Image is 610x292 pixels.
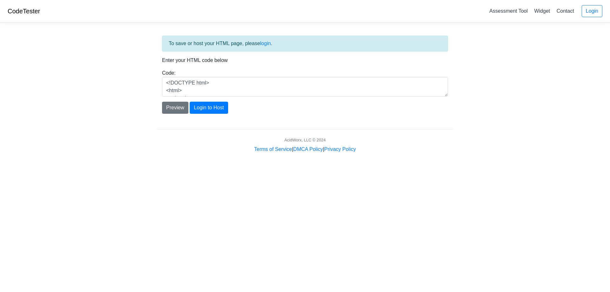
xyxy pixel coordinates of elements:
a: Privacy Policy [324,146,356,152]
textarea: <!DOCTYPE html> <html> <head> <title>Test</title> </head> <body> <h1>Hello, world!</h1> </body> <... [162,77,448,97]
button: Login to Host [190,102,228,114]
div: To save or host your HTML page, please . [162,36,448,51]
a: Contact [554,6,577,16]
a: Terms of Service [254,146,292,152]
a: CodeTester [8,8,40,15]
div: AcidWorx, LLC © 2024 [284,137,326,143]
button: Preview [162,102,188,114]
a: login [260,41,271,46]
div: Code: [157,69,453,97]
a: DMCA Policy [293,146,323,152]
a: Assessment Tool [487,6,530,16]
p: Enter your HTML code below [162,57,448,64]
a: Widget [532,6,552,16]
div: | | [254,146,356,153]
a: Login [582,5,602,17]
